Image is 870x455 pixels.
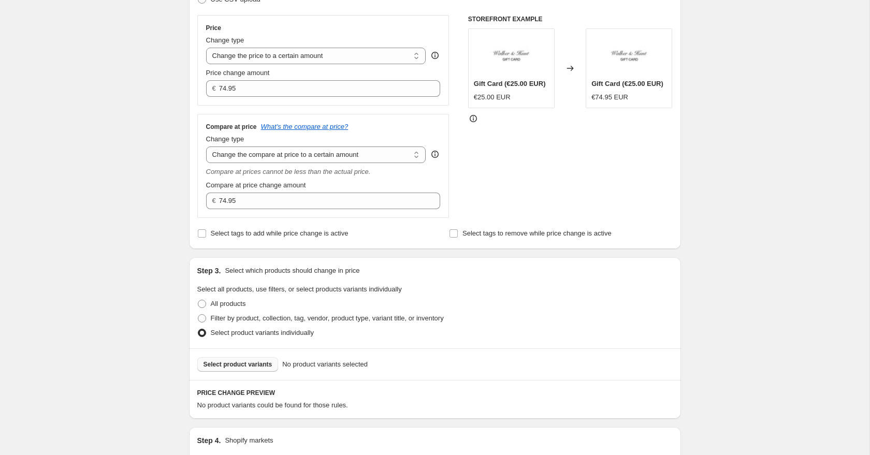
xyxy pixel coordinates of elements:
[474,93,511,101] span: €25.00 EUR
[212,84,216,92] span: €
[282,359,368,370] span: No product variants selected
[206,181,306,189] span: Compare at price change amount
[468,15,673,23] h6: STOREFRONT EXAMPLE
[219,80,425,97] input: 80.00
[197,401,348,409] span: No product variants could be found for those rules.
[206,24,221,32] h3: Price
[197,285,402,293] span: Select all products, use filters, or select products variants individually
[225,435,273,446] p: Shopify markets
[608,34,650,76] img: GIFT_CARD_80x.jpg
[197,389,673,397] h6: PRICE CHANGE PREVIEW
[591,80,663,87] span: Gift Card (€25.00 EUR)
[206,123,257,131] h3: Compare at price
[591,93,628,101] span: €74.95 EUR
[225,266,359,276] p: Select which products should change in price
[206,36,244,44] span: Change type
[490,34,532,76] img: GIFT_CARD_80x.jpg
[211,229,349,237] span: Select tags to add while price change is active
[219,193,425,209] input: 80.00
[211,314,444,322] span: Filter by product, collection, tag, vendor, product type, variant title, or inventory
[197,435,221,446] h2: Step 4.
[462,229,612,237] span: Select tags to remove while price change is active
[206,69,270,77] span: Price change amount
[204,360,272,369] span: Select product variants
[197,266,221,276] h2: Step 3.
[430,50,440,61] div: help
[212,197,216,204] span: €
[211,300,246,307] span: All products
[206,168,371,175] i: Compare at prices cannot be less than the actual price.
[206,135,244,143] span: Change type
[430,149,440,159] div: help
[197,357,279,372] button: Select product variants
[211,329,314,336] span: Select product variants individually
[474,80,546,87] span: Gift Card (€25.00 EUR)
[261,123,349,130] button: What's the compare at price?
